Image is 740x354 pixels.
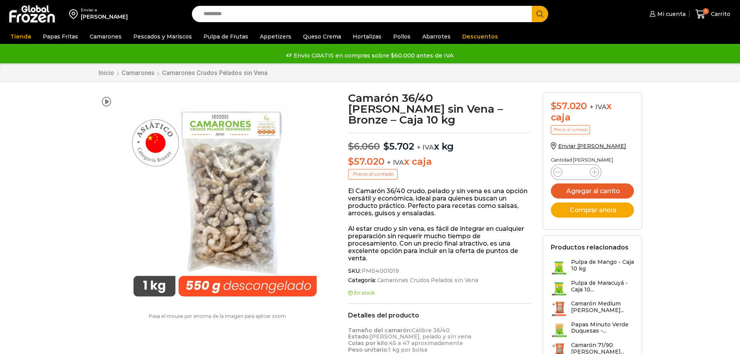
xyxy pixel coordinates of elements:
h2: Productos relacionados [551,244,629,251]
h1: Camarón 36/40 [PERSON_NAME] sin Vena – Bronze – Caja 10 kg [348,92,531,125]
h3: Pulpa de Mango - Caja 10 kg [571,259,634,272]
button: Search button [532,6,548,22]
span: Categoría: [348,277,531,284]
span: $ [383,141,389,152]
p: x kg [348,133,531,152]
a: Camarones Crudos Pelados sin Vena [376,277,478,284]
p: Cantidad [PERSON_NAME] [551,157,634,163]
p: Precio al contado [551,125,590,134]
span: + IVA [387,159,404,166]
div: [PERSON_NAME] [81,13,128,21]
p: Precio al contado [348,169,398,179]
strong: Tamaño del camarón: [348,327,412,334]
input: Product quantity [569,167,583,178]
bdi: 6.060 [348,141,380,152]
a: Papas Fritas [39,29,82,44]
a: Tienda [7,29,35,44]
span: SKU: [348,268,531,274]
button: Agregar al carrito [551,183,634,199]
span: $ [348,141,354,152]
button: Comprar ahora [551,202,634,218]
a: Camarones Crudos Pelados sin Vena [162,69,268,77]
a: Camarón Medium [PERSON_NAME]... [551,300,634,317]
span: $ [348,156,354,167]
span: + IVA [590,103,607,111]
a: Abarrotes [418,29,454,44]
a: Queso Crema [299,29,345,44]
p: Pasa el mouse por encima de la imagen para aplicar zoom [98,314,337,319]
span: PM04001019 [360,268,399,274]
a: Appetizers [256,29,295,44]
p: En stock [348,290,531,296]
bdi: 5.702 [383,141,414,152]
div: x caja [551,101,634,123]
a: Camarones [121,69,155,77]
div: Enviar a [81,7,128,13]
a: Papas Minuto Verde Duquesas -... [551,321,634,338]
bdi: 57.020 [348,156,384,167]
a: Pollos [389,29,414,44]
img: address-field-icon.svg [69,7,81,21]
bdi: 57.020 [551,100,587,112]
strong: Estado: [348,333,370,340]
span: Mi cuenta [655,10,686,18]
a: Mi cuenta [648,6,686,22]
p: El Camarón 36/40 crudo, pelado y sin vena es una opción versátil y económica, ideal para quienes ... [348,187,531,217]
span: Carrito [709,10,730,18]
a: Pulpa de Mango - Caja 10 kg [551,259,634,276]
nav: Breadcrumb [98,69,268,77]
h3: Papas Minuto Verde Duquesas -... [571,321,634,335]
p: Al estar crudo y sin vena, es fácil de integrar en cualquier preparación sin requerir mucho tiemp... [348,225,531,262]
span: + IVA [417,143,434,151]
a: Pulpa de Frutas [200,29,252,44]
h2: Detalles del producto [348,312,531,319]
h3: Camarón Medium [PERSON_NAME]... [571,300,634,314]
a: Enviar [PERSON_NAME] [551,143,626,150]
a: Inicio [98,69,115,77]
span: $ [551,100,557,112]
h3: Pulpa de Maracuyá - Caja 10... [571,280,634,293]
span: Enviar [PERSON_NAME] [558,143,626,150]
strong: Peso unitario: [348,346,388,353]
p: x caja [348,156,531,167]
img: Camaron 36/40 RPD Bronze [118,92,332,306]
span: 0 [703,8,709,14]
a: Pescados y Mariscos [129,29,196,44]
a: Pulpa de Maracuyá - Caja 10... [551,280,634,296]
a: Camarones [86,29,125,44]
strong: Colas por kilo: [348,340,389,347]
a: 0 Carrito [693,5,732,23]
a: Descuentos [458,29,502,44]
a: Hortalizas [349,29,385,44]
